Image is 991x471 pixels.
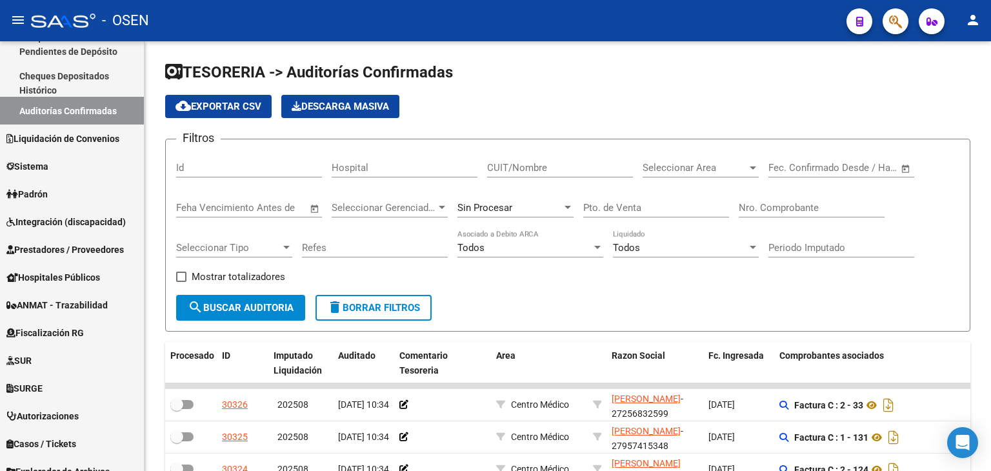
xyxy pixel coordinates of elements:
[6,187,48,201] span: Padrón
[315,295,432,321] button: Borrar Filtros
[6,159,48,174] span: Sistema
[612,426,681,436] span: [PERSON_NAME]
[643,162,747,174] span: Seleccionar Area
[511,399,569,410] span: Centro Médico
[822,162,885,174] input: End date
[10,12,26,28] mat-icon: menu
[779,350,884,361] span: Comprobantes asociados
[794,432,868,443] strong: Factura C : 1 - 131
[274,350,322,376] span: Imputado Liquidación
[606,342,703,385] datatable-header-cell: Razon Social
[708,432,735,442] span: [DATE]
[175,98,191,114] mat-icon: cloud_download
[268,342,333,385] datatable-header-cell: Imputado Liquidación
[277,432,308,442] span: 202508
[6,298,108,312] span: ANMAT - Trazabilidad
[176,242,281,254] span: Seleccionar Tipo
[176,129,221,147] h3: Filtros
[165,63,453,81] span: TESORERIA -> Auditorías Confirmadas
[708,399,735,410] span: [DATE]
[880,395,897,416] i: Descargar documento
[102,6,149,35] span: - OSEN
[394,342,491,385] datatable-header-cell: Comentario Tesoreria
[277,399,308,410] span: 202508
[6,381,43,396] span: SURGE
[222,350,230,361] span: ID
[222,397,248,412] div: 30326
[774,342,968,385] datatable-header-cell: Comprobantes asociados
[491,342,588,385] datatable-header-cell: Area
[292,101,389,112] span: Descarga Masiva
[170,350,214,361] span: Procesado
[511,432,569,442] span: Centro Médico
[165,342,217,385] datatable-header-cell: Procesado
[965,12,981,28] mat-icon: person
[176,295,305,321] button: Buscar Auditoria
[222,430,248,445] div: 30325
[399,350,448,376] span: Comentario Tesoreria
[6,243,124,257] span: Prestadores / Proveedores
[612,392,698,419] div: - 27256832599
[281,95,399,118] app-download-masive: Descarga masiva de comprobantes (adjuntos)
[6,132,119,146] span: Liquidación de Convenios
[165,95,272,118] button: Exportar CSV
[457,242,485,254] span: Todos
[613,242,640,254] span: Todos
[457,202,512,214] span: Sin Procesar
[281,95,399,118] button: Descarga Masiva
[708,350,764,361] span: Fc. Ingresada
[885,427,902,448] i: Descargar documento
[703,342,774,385] datatable-header-cell: Fc. Ingresada
[333,342,394,385] datatable-header-cell: Auditado
[217,342,268,385] datatable-header-cell: ID
[188,299,203,315] mat-icon: search
[6,215,126,229] span: Integración (discapacidad)
[794,400,863,410] strong: Factura C : 2 - 33
[6,409,79,423] span: Autorizaciones
[899,161,914,176] button: Open calendar
[338,350,375,361] span: Auditado
[338,399,389,410] span: [DATE] 10:34
[947,427,978,458] div: Open Intercom Messenger
[327,302,420,314] span: Borrar Filtros
[612,424,698,451] div: - 27957415348
[332,202,436,214] span: Seleccionar Gerenciador
[6,354,32,368] span: SUR
[496,350,516,361] span: Area
[6,326,84,340] span: Fiscalización RG
[612,350,665,361] span: Razon Social
[175,101,261,112] span: Exportar CSV
[6,437,76,451] span: Casos / Tickets
[188,302,294,314] span: Buscar Auditoria
[768,162,810,174] input: Start date
[6,270,100,285] span: Hospitales Públicos
[192,269,285,285] span: Mostrar totalizadores
[327,299,343,315] mat-icon: delete
[612,394,681,404] span: [PERSON_NAME]
[338,432,389,442] span: [DATE] 10:34
[308,201,323,216] button: Open calendar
